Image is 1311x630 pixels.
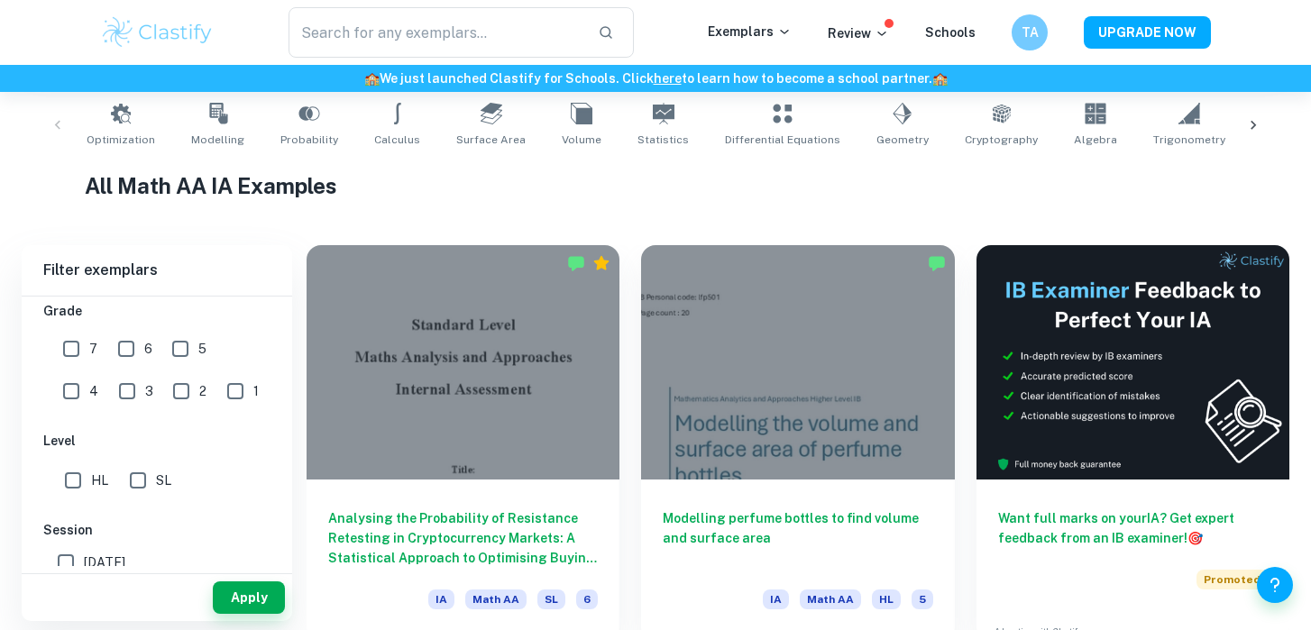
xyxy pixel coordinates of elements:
[465,589,527,609] span: Math AA
[976,245,1289,479] img: Thumbnail
[562,132,601,148] span: Volume
[280,132,338,148] span: Probability
[1153,132,1225,148] span: Trigonometry
[456,132,526,148] span: Surface Area
[828,23,889,43] p: Review
[1257,567,1293,603] button: Help and Feedback
[43,431,270,451] h6: Level
[800,589,861,609] span: Math AA
[925,25,976,40] a: Schools
[289,7,583,58] input: Search for any exemplars...
[928,254,946,272] img: Marked
[253,381,259,401] span: 1
[144,339,152,359] span: 6
[912,589,933,609] span: 5
[537,589,565,609] span: SL
[725,132,840,148] span: Differential Equations
[100,14,215,50] img: Clastify logo
[1187,531,1203,545] span: 🎯
[1084,16,1211,49] button: UPGRADE NOW
[592,254,610,272] div: Premium
[198,339,206,359] span: 5
[87,132,155,148] span: Optimization
[4,68,1307,88] h6: We just launched Clastify for Schools. Click to learn how to become a school partner.
[763,589,789,609] span: IA
[428,589,454,609] span: IA
[191,132,244,148] span: Modelling
[965,132,1038,148] span: Cryptography
[156,470,171,490] span: SL
[1020,23,1041,42] h6: TA
[1196,570,1268,589] span: Promoted
[654,71,682,86] a: here
[663,508,932,568] h6: Modelling perfume bottles to find volume and surface area
[872,589,901,609] span: HL
[84,552,125,572] span: [DATE]
[145,381,153,401] span: 3
[567,254,585,272] img: Marked
[328,508,598,568] h6: Analysing the Probability of Resistance Retesting in Cryptocurrency Markets: A Statistical Approa...
[89,339,97,359] span: 7
[199,381,206,401] span: 2
[22,245,292,296] h6: Filter exemplars
[364,71,380,86] span: 🏫
[85,169,1225,202] h1: All Math AA IA Examples
[876,132,929,148] span: Geometry
[576,589,598,609] span: 6
[708,22,792,41] p: Exemplars
[998,508,1268,548] h6: Want full marks on your IA ? Get expert feedback from an IB examiner!
[43,520,270,540] h6: Session
[213,581,285,614] button: Apply
[91,470,108,490] span: HL
[1012,14,1048,50] button: TA
[932,71,948,86] span: 🏫
[1074,132,1117,148] span: Algebra
[374,132,420,148] span: Calculus
[89,381,98,401] span: 4
[43,301,270,321] h6: Grade
[637,132,689,148] span: Statistics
